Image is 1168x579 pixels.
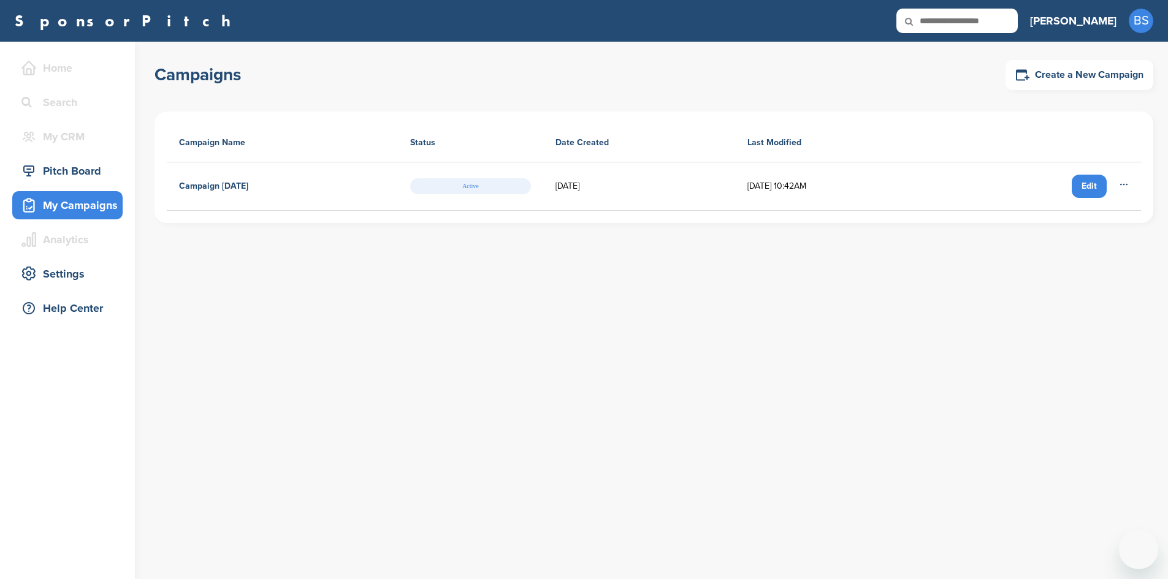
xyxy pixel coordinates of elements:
[1072,175,1107,198] a: Edit
[18,229,123,251] div: Analytics
[12,294,123,322] a: Help Center
[735,124,941,162] th: Last Modified
[1129,9,1153,33] span: BS
[12,88,123,116] a: Search
[543,124,735,162] th: Date Created
[1030,12,1116,29] h3: [PERSON_NAME]
[12,54,123,82] a: Home
[12,260,123,288] a: Settings
[398,124,544,162] th: Status
[543,162,735,211] td: [DATE]
[410,178,532,194] span: Active
[18,297,123,319] div: Help Center
[1030,7,1116,34] a: [PERSON_NAME]
[18,160,123,182] div: Pitch Board
[167,124,398,162] th: Campaign Name
[155,64,241,86] h1: Campaigns
[12,123,123,151] a: My CRM
[1119,530,1158,569] iframe: Button to launch messaging window
[12,225,123,254] a: Analytics
[18,263,123,285] div: Settings
[1006,60,1153,90] a: Create a New Campaign
[735,162,941,211] td: [DATE] 10:42AM
[18,194,123,216] div: My Campaigns
[12,157,123,185] a: Pitch Board
[18,126,123,148] div: My CRM
[179,180,248,193] h4: Campaign [DATE]
[18,57,123,79] div: Home
[15,13,239,29] a: SponsorPitch
[12,191,123,219] a: My Campaigns
[18,91,123,113] div: Search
